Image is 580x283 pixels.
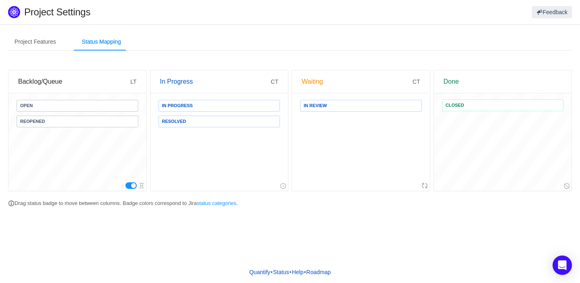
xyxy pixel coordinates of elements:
span: • [290,269,292,275]
i: icon: clock-circle [280,183,286,189]
span: REOPENED [20,119,45,124]
a: Status [273,266,290,278]
i: icon: hourglass [139,183,144,188]
a: Roadmap [306,266,331,278]
span: LT [130,78,136,85]
div: Waiting [302,70,413,93]
img: Quantify [8,6,20,18]
button: Feedback [532,6,572,18]
span: • [304,269,306,275]
div: Project Features [8,33,63,51]
div: In Progress [160,70,271,93]
span: CT [413,78,420,85]
h1: Project Settings [24,6,348,18]
span: In Review [304,103,327,108]
div: Backlog/Queue [18,70,130,93]
span: In Progress [162,103,193,108]
div: Done [444,70,562,93]
span: Open [20,103,33,108]
a: Help [292,266,304,278]
span: Resolved [162,119,186,124]
p: Drag status badge to move between columns. Badge colors correspond to Jira . [8,199,572,207]
i: icon: stop [564,183,570,189]
a: status categories [197,200,236,206]
span: Closed [446,103,464,108]
div: Status Mapping [75,33,127,51]
span: • [271,269,273,275]
span: CT [271,78,278,85]
a: Quantify [249,266,271,278]
div: Open Intercom Messenger [553,256,572,275]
